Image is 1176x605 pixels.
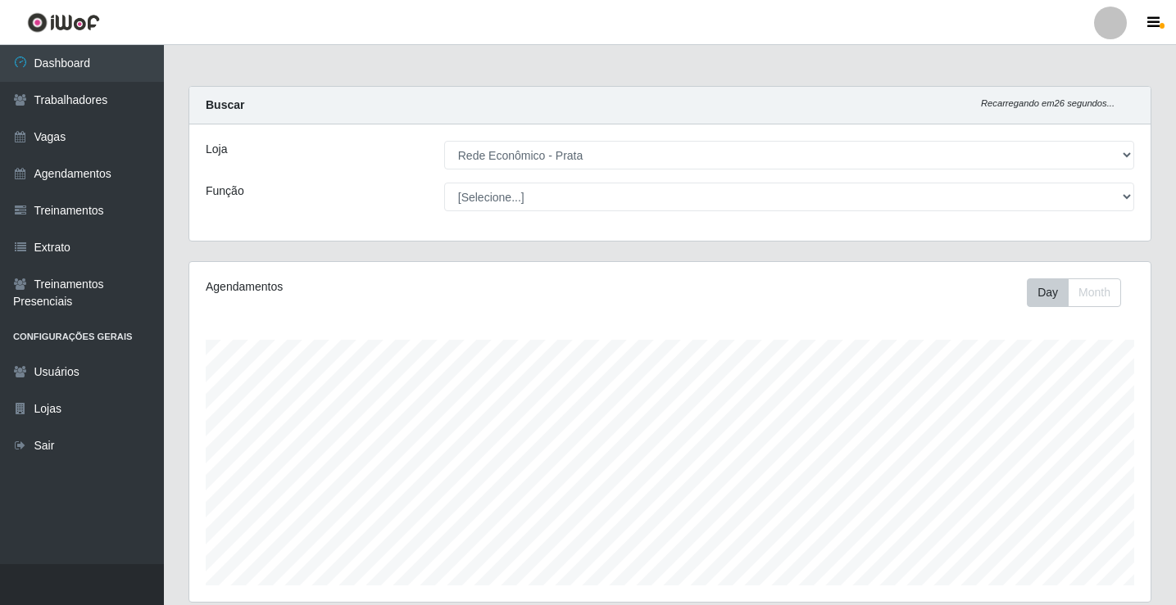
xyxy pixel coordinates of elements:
[1027,278,1134,307] div: Toolbar with button groups
[1027,278,1069,307] button: Day
[206,183,244,200] label: Função
[206,278,579,296] div: Agendamentos
[1027,278,1121,307] div: First group
[206,98,244,111] strong: Buscar
[981,98,1115,108] i: Recarregando em 26 segundos...
[1068,278,1121,307] button: Month
[206,141,227,158] label: Loja
[27,12,100,33] img: CoreUI Logo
